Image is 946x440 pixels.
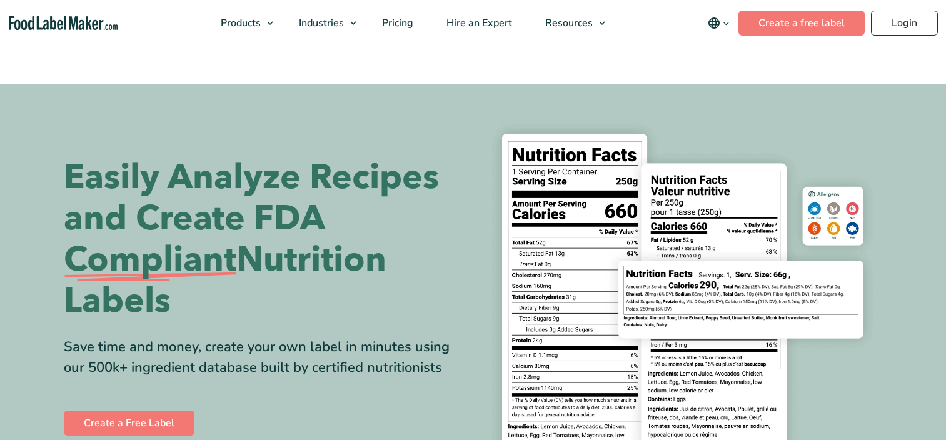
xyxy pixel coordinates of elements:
[443,16,513,30] span: Hire an Expert
[295,16,345,30] span: Industries
[64,157,464,322] h1: Easily Analyze Recipes and Create FDA Nutrition Labels
[64,239,236,281] span: Compliant
[217,16,262,30] span: Products
[871,11,938,36] a: Login
[738,11,865,36] a: Create a free label
[541,16,594,30] span: Resources
[64,337,464,378] div: Save time and money, create your own label in minutes using our 500k+ ingredient database built b...
[378,16,415,30] span: Pricing
[64,411,194,436] a: Create a Free Label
